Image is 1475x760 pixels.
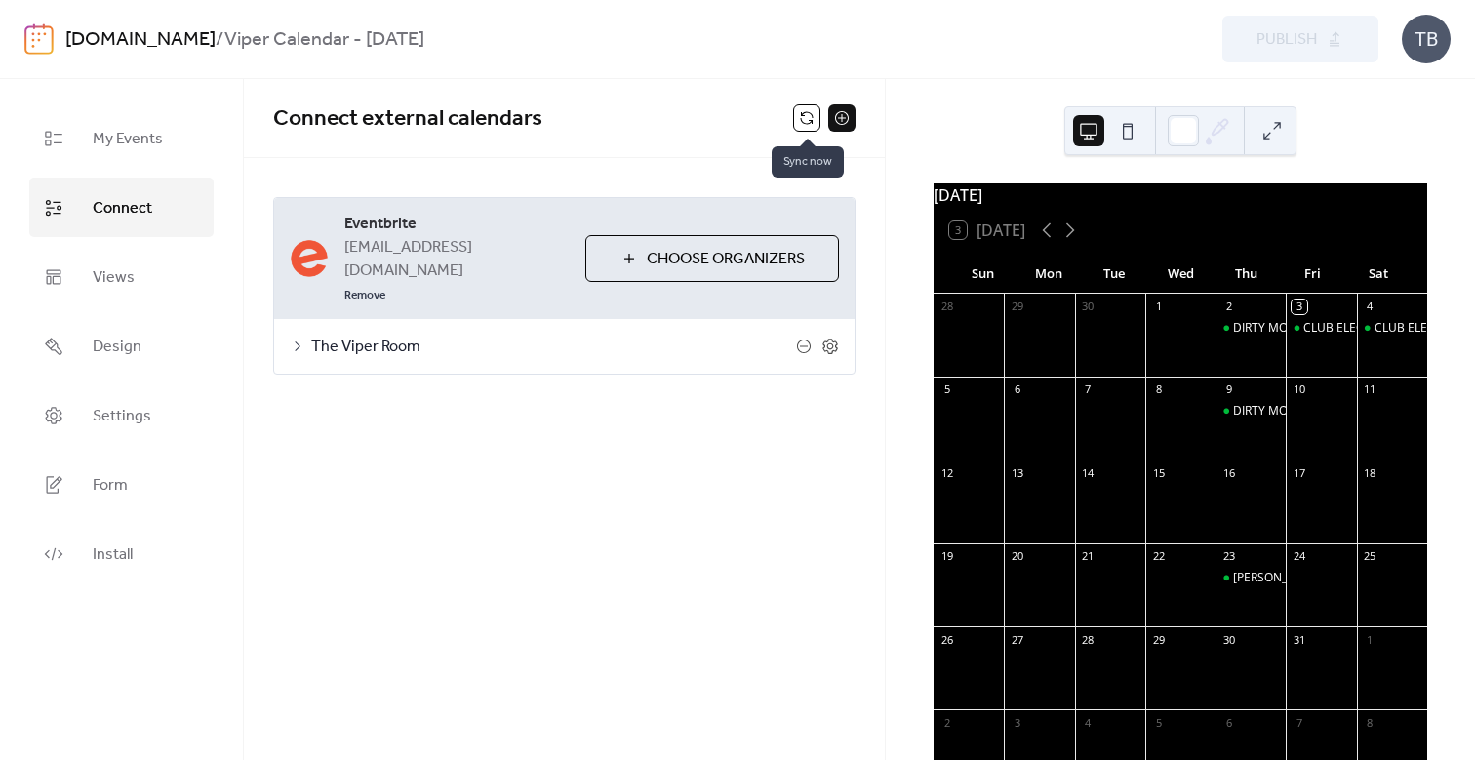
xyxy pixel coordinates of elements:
[1221,549,1236,564] div: 23
[1292,382,1306,397] div: 10
[1286,320,1356,337] div: CLUB ELECTRIC VIPER ROOM FRIDAY OCTOBER 3RD
[29,524,214,583] a: Install
[1151,300,1166,314] div: 1
[1010,549,1024,564] div: 20
[1151,632,1166,647] div: 29
[1345,255,1412,294] div: Sat
[1010,715,1024,730] div: 3
[1221,715,1236,730] div: 6
[24,23,54,55] img: logo
[29,385,214,445] a: Settings
[29,178,214,237] a: Connect
[224,21,424,59] b: Viper Calendar - [DATE]
[1081,549,1096,564] div: 21
[1016,255,1082,294] div: Mon
[344,236,570,283] span: [EMAIL_ADDRESS][DOMAIN_NAME]
[949,255,1016,294] div: Sun
[939,382,954,397] div: 5
[1010,300,1024,314] div: 29
[1292,300,1306,314] div: 3
[29,247,214,306] a: Views
[1363,300,1377,314] div: 4
[344,288,385,303] span: Remove
[939,632,954,647] div: 26
[1081,715,1096,730] div: 4
[1081,300,1096,314] div: 30
[939,300,954,314] div: 28
[93,262,135,293] span: Views
[1292,715,1306,730] div: 7
[1292,632,1306,647] div: 31
[1010,632,1024,647] div: 27
[1221,465,1236,480] div: 16
[29,455,214,514] a: Form
[1081,465,1096,480] div: 14
[772,146,844,178] span: Sync now
[1233,320,1421,337] div: DIRTY MONDAYS PRESENTS: AZRA
[1147,255,1214,294] div: Wed
[273,98,542,140] span: Connect external calendars
[1292,465,1306,480] div: 17
[1151,715,1166,730] div: 5
[1151,382,1166,397] div: 8
[647,248,805,271] span: Choose Organizers
[29,108,214,168] a: My Events
[65,21,216,59] a: [DOMAIN_NAME]
[290,239,329,278] img: eventbrite
[93,540,133,570] span: Install
[1402,15,1451,63] div: TB
[1216,570,1286,586] div: JAMES HALL & THE LADIES OF… W JIMMY GNECCO AND RINGO’S CARR ALSO DJ CASPER!
[1363,382,1377,397] div: 11
[1363,632,1377,647] div: 1
[1216,320,1286,337] div: DIRTY MONDAYS PRESENTS: AZRA
[1151,465,1166,480] div: 15
[1292,549,1306,564] div: 24
[1214,255,1280,294] div: Thu
[344,213,570,236] span: Eventbrite
[1010,465,1024,480] div: 13
[1280,255,1346,294] div: Fri
[1221,300,1236,314] div: 2
[1363,549,1377,564] div: 25
[939,715,954,730] div: 2
[1082,255,1148,294] div: Tue
[93,332,141,362] span: Design
[1081,632,1096,647] div: 28
[93,124,163,154] span: My Events
[1081,382,1096,397] div: 7
[1221,382,1236,397] div: 9
[1363,465,1377,480] div: 18
[1363,715,1377,730] div: 8
[93,470,128,500] span: Form
[216,21,224,59] b: /
[1216,403,1286,420] div: DIRTY MONDAYS PRESENTS: ANTHONY GASER (FEAT. KAGEORGIS)
[311,336,796,359] span: The Viper Room
[93,193,152,223] span: Connect
[29,316,214,376] a: Design
[1357,320,1427,337] div: CLUB ELECTRIC SATURDAY OCTOBER 4TH VIPER ROOM
[939,465,954,480] div: 12
[939,549,954,564] div: 19
[585,235,839,282] button: Choose Organizers
[934,183,1427,207] div: [DATE]
[1010,382,1024,397] div: 6
[93,401,151,431] span: Settings
[1221,632,1236,647] div: 30
[1151,549,1166,564] div: 22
